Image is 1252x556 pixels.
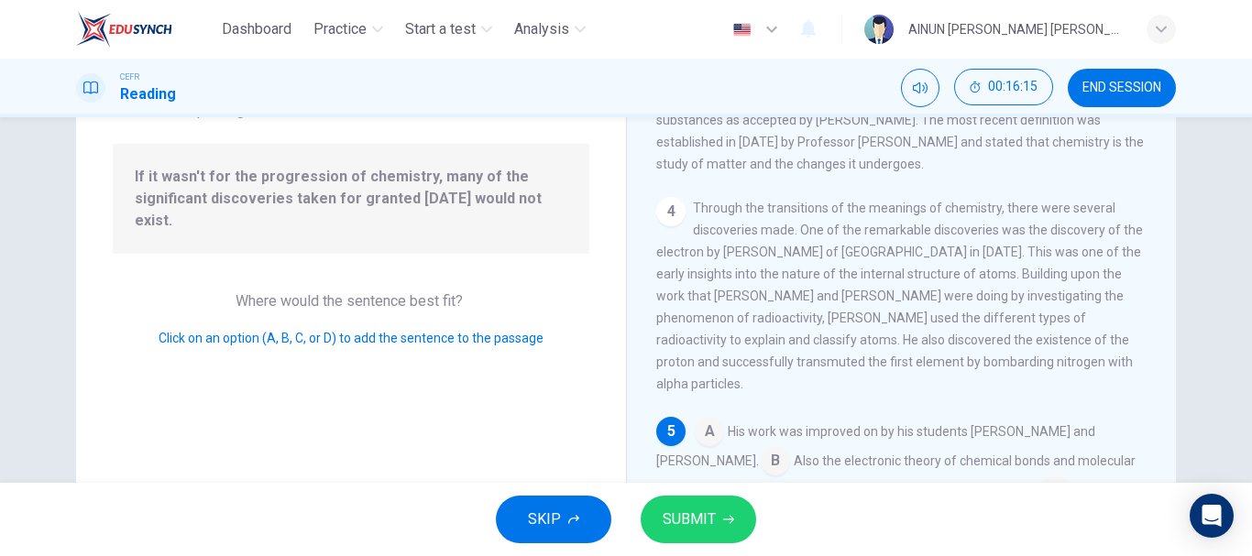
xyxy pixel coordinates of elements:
span: Click on an option (A, B, C, or D) to add the sentence to the passage [159,331,544,345]
div: Mute [901,69,939,107]
span: A [695,417,724,446]
span: END SESSION [1082,81,1161,95]
div: Hide [954,69,1053,107]
div: Open Intercom Messenger [1190,494,1234,538]
img: Profile picture [864,15,894,44]
img: EduSynch logo [76,11,172,48]
span: C [1040,475,1070,505]
span: Dashboard [222,18,291,40]
span: Start a test [405,18,476,40]
button: Dashboard [214,13,299,46]
h1: Reading [120,83,176,105]
button: Start a test [398,13,500,46]
button: Analysis [507,13,593,46]
img: en [730,23,753,37]
span: If it wasn't for the progression of chemistry, many of the significant discoveries taken for gran... [135,166,567,232]
span: 00:16:15 [988,80,1038,94]
span: Practice [313,18,367,40]
button: 00:16:15 [954,69,1053,105]
span: Also the electronic theory of chemical bonds and molecular orbitals was developed by [PERSON_NAME... [656,453,1136,497]
span: SUBMIT [663,507,716,532]
div: 5 [656,417,686,446]
button: Practice [306,13,390,46]
div: 4 [656,197,686,226]
span: B [761,446,790,475]
button: END SESSION [1068,69,1176,107]
span: CEFR [120,71,139,83]
span: Analysis [514,18,569,40]
span: Through the transitions of the meanings of chemistry, there were several discoveries made. One of... [656,201,1143,391]
span: Where would the sentence best fit? [236,292,467,310]
span: His work was improved on by his students [PERSON_NAME] and [PERSON_NAME]. [656,424,1095,468]
button: SUBMIT [641,496,756,543]
button: SKIP [496,496,611,543]
a: EduSynch logo [76,11,214,48]
div: AINUN [PERSON_NAME] [PERSON_NAME] [908,18,1125,40]
span: SKIP [528,507,561,532]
